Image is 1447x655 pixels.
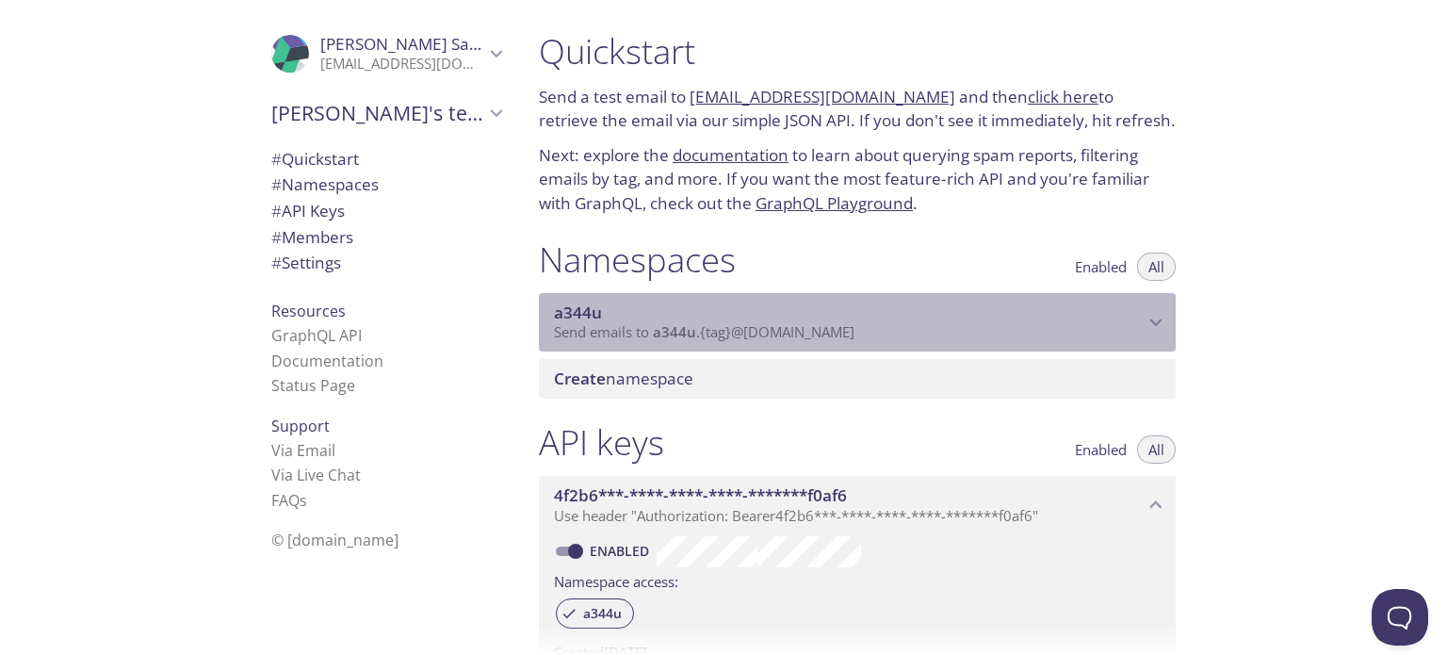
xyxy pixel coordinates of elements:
a: GraphQL API [271,325,362,346]
span: # [271,252,282,273]
span: Create [554,368,606,389]
span: Namespaces [271,173,379,195]
span: a344u [554,302,602,323]
label: Namespace access: [554,567,678,595]
div: Nathan's team [256,89,516,138]
span: [PERSON_NAME] Salvedia [320,33,513,55]
span: a344u [653,322,696,341]
button: Enabled [1064,435,1138,464]
div: Create namespace [539,359,1176,399]
a: FAQ [271,490,307,511]
p: Next: explore the to learn about querying spam reports, filtering emails by tag, and more. If you... [539,143,1176,216]
span: [PERSON_NAME]'s team [271,100,484,126]
a: Documentation [271,351,383,371]
span: Send emails to . {tag} @[DOMAIN_NAME] [554,322,854,341]
span: a344u [572,605,633,622]
span: Members [271,226,353,248]
span: Settings [271,252,341,273]
span: namespace [554,368,693,389]
a: Status Page [271,375,355,396]
h1: Namespaces [539,238,736,281]
div: a344u namespace [539,293,1176,352]
p: [EMAIL_ADDRESS][DOMAIN_NAME] [320,55,484,74]
a: documentation [673,144,789,166]
span: Resources [271,301,346,321]
span: # [271,148,282,170]
div: Namespaces [256,172,516,198]
div: Quickstart [256,146,516,172]
p: Send a test email to and then to retrieve the email via our simple JSON API. If you don't see it ... [539,85,1176,133]
div: API Keys [256,198,516,224]
button: All [1137,435,1176,464]
span: # [271,226,282,248]
span: # [271,200,282,221]
h1: Quickstart [539,30,1176,73]
div: Nathan Salvedia [256,23,516,85]
a: [EMAIL_ADDRESS][DOMAIN_NAME] [690,86,955,107]
h1: API keys [539,421,664,464]
span: API Keys [271,200,345,221]
span: Support [271,416,330,436]
a: Via Email [271,440,335,461]
div: a344u [556,598,634,629]
span: Quickstart [271,148,359,170]
a: Via Live Chat [271,465,361,485]
span: © [DOMAIN_NAME] [271,530,398,550]
iframe: Help Scout Beacon - Open [1372,589,1428,646]
button: All [1137,253,1176,281]
span: # [271,173,282,195]
a: click here [1028,86,1098,107]
span: s [300,490,307,511]
div: Members [256,224,516,251]
div: Team Settings [256,250,516,276]
button: Enabled [1064,253,1138,281]
a: Enabled [587,542,657,560]
a: GraphQL Playground [756,192,913,214]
